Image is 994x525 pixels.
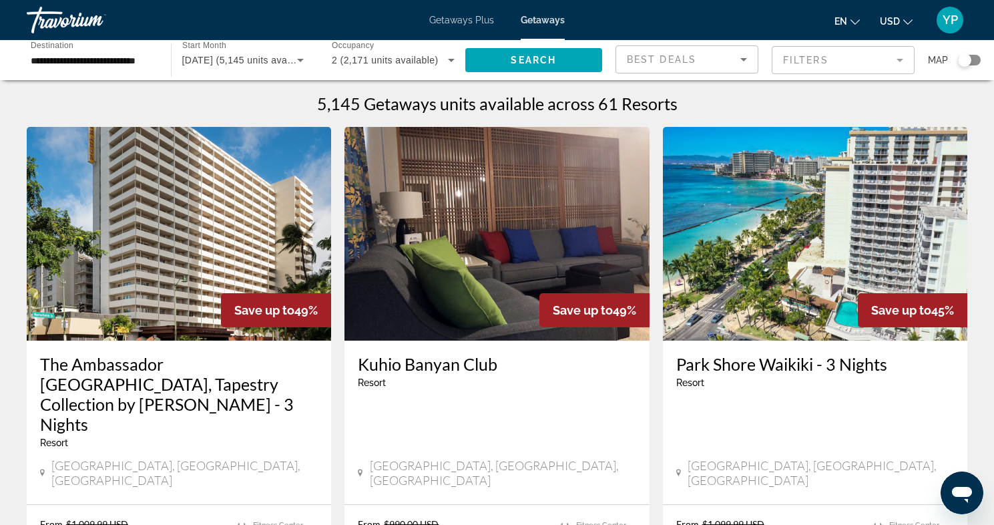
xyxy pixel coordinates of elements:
span: [GEOGRAPHIC_DATA], [GEOGRAPHIC_DATA], [GEOGRAPHIC_DATA] [370,458,636,488]
button: Search [465,48,603,72]
h1: 5,145 Getaways units available across 61 Resorts [317,94,678,114]
span: Search [511,55,556,65]
span: [GEOGRAPHIC_DATA], [GEOGRAPHIC_DATA], [GEOGRAPHIC_DATA] [688,458,954,488]
span: [GEOGRAPHIC_DATA], [GEOGRAPHIC_DATA], [GEOGRAPHIC_DATA] [51,458,318,488]
span: Start Month [182,41,226,50]
span: Save up to [234,303,294,317]
img: 1297I01X.jpg [344,127,649,341]
span: Save up to [553,303,613,317]
img: RN97E01X.jpg [27,127,331,341]
span: en [834,16,847,27]
span: YP [943,13,958,27]
a: The Ambassador [GEOGRAPHIC_DATA], Tapestry Collection by [PERSON_NAME] - 3 Nights [40,354,318,434]
span: 2 (2,171 units available) [332,55,439,65]
span: Map [928,51,948,69]
a: Travorium [27,3,160,37]
span: Resort [40,437,68,448]
span: USD [880,16,900,27]
div: 49% [221,293,331,327]
span: Resort [358,377,386,388]
a: Kuhio Banyan Club [358,354,636,374]
button: Filter [772,45,915,75]
span: Save up to [871,303,931,317]
div: 49% [539,293,650,327]
img: RT85E01X.jpg [663,127,967,341]
span: Destination [31,41,73,49]
button: Change currency [880,11,913,31]
span: Occupancy [332,41,374,50]
a: Getaways Plus [429,15,494,25]
button: User Menu [933,6,967,34]
a: Getaways [521,15,565,25]
mat-select: Sort by [627,51,747,67]
a: Park Shore Waikiki - 3 Nights [676,354,954,374]
span: Resort [676,377,704,388]
button: Change language [834,11,860,31]
span: [DATE] (5,145 units available) [182,55,314,65]
iframe: Button to launch messaging window [941,472,983,514]
div: 45% [858,293,967,327]
span: Best Deals [627,54,696,65]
